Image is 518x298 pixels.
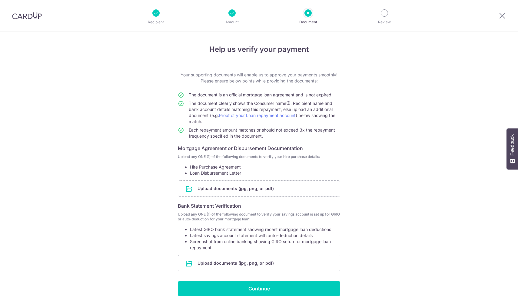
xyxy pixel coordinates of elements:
h6: Bank Statement Verification [178,202,340,209]
div: Upload documents (jpg, png, or pdf) [178,255,340,271]
li: Latest savings account statement with auto-deduction details [190,233,340,239]
span: The document clearly shows the Consumer name , Recipient name and bank account details matching t... [189,101,335,124]
a: Proof of your Loan repayment account [219,113,296,118]
p: Review [362,19,407,25]
div: Upload documents (jpg, png, or pdf) [178,180,340,197]
h4: Help us verify your payment [178,44,340,55]
input: Continue [178,281,340,296]
span: Feedback [510,134,515,156]
li: Latest GIRO bank statement showing recent mortgage loan deductions [190,226,340,233]
p: Upload any ONE (1) of the following documents to verify your hire purchase details: [178,154,340,159]
button: Feedback - Show survey [506,128,518,169]
p: Amount [210,19,254,25]
p: Your supporting documents will enable us to approve your payments smoothly! Please ensure below p... [178,72,340,84]
span: The document is an official mortgage loan agreement and is not expired. [189,92,333,97]
li: Hire Purchase Agreement [190,164,340,170]
li: Loan Disbursement Letter [190,170,340,176]
img: CardUp [12,12,42,19]
span: Each repayment amount matches or should not exceed 3x the repayment frequency specified in the do... [189,127,335,139]
p: Upload any ONE (1) of the following document to verify your savings account is set up for GIRO or... [178,212,340,222]
h6: Mortgage Agreement or Disbursement Documentation [178,145,340,152]
p: Recipient [134,19,178,25]
p: Document [286,19,330,25]
li: Screenshot from online banking showing GIRO setup for mortgage loan repayment [190,239,340,251]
